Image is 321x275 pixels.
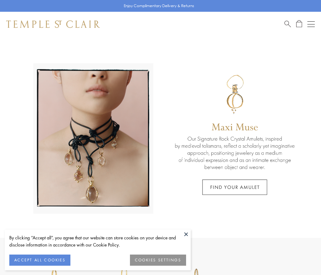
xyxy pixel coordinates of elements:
a: Search [284,20,291,28]
button: ACCEPT ALL COOKIES [9,255,70,266]
div: By clicking “Accept all”, you agree that our website can store cookies on your device and disclos... [9,234,186,248]
button: Open navigation [307,20,315,28]
a: Open Shopping Bag [296,20,302,28]
img: Temple St. Clair [6,20,100,28]
p: Enjoy Complimentary Delivery & Returns [124,3,194,9]
button: COOKIES SETTINGS [130,255,186,266]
